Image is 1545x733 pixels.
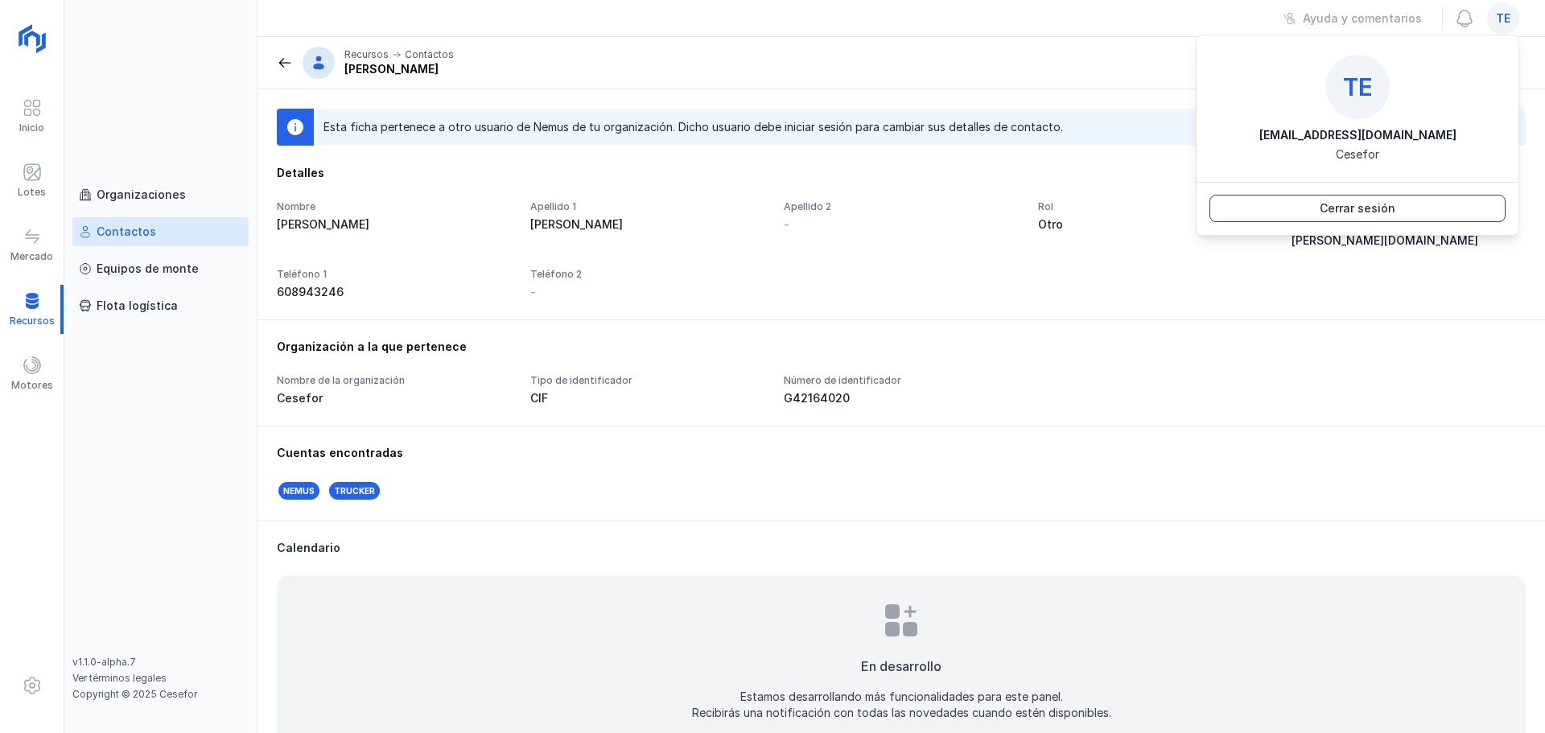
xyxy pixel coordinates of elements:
div: Copyright © 2025 Cesefor [72,688,249,701]
img: logoRight.svg [12,19,52,59]
div: Equipos de monte [97,261,199,277]
button: Ayuda y comentarios [1273,5,1432,32]
div: Apellido 1 [530,200,764,213]
div: CIF [530,390,764,406]
a: Contactos [72,217,249,246]
div: Recibirás una notificación con todas las novedades cuando estén disponibles. [692,705,1111,721]
a: Ver términos legales [72,672,167,684]
div: Flota logística [97,298,178,314]
div: Cesefor [277,390,511,406]
div: Inicio [19,121,44,134]
div: [PERSON_NAME] [277,216,511,233]
div: En desarrollo [861,657,941,676]
div: Apellido 2 [784,200,1018,213]
span: te [1343,72,1373,101]
a: Equipos de monte [72,254,249,283]
span: te [1496,10,1510,27]
div: Tipo de identificador [530,374,764,387]
div: Organizaciones [97,187,186,203]
a: Organizaciones [72,180,249,209]
div: Cesefor [1336,146,1379,163]
div: v1.1.0-alpha.7 [72,656,249,669]
div: Cerrar sesión [1320,200,1395,216]
div: [EMAIL_ADDRESS][DOMAIN_NAME] [1259,127,1456,143]
div: Nemus [277,480,321,501]
div: Número de identificador [784,374,1018,387]
div: Trucker [328,480,381,501]
div: [PERSON_NAME] [530,216,764,233]
div: Teléfono 2 [530,268,764,281]
div: Nombre de la organización [277,374,511,387]
div: Nombre [277,200,511,213]
div: Cuentas encontradas [277,445,1526,461]
div: 608943246 [277,284,511,300]
div: Contactos [405,48,454,61]
button: Cerrar sesión [1209,195,1506,222]
div: Detalles [277,165,1526,181]
div: Organización a la que pertenece [277,339,1526,355]
div: Estamos desarrollando más funcionalidades para este panel. [740,689,1063,705]
div: Calendario [277,540,1526,556]
div: Esta ficha pertenece a otro usuario de Nemus de tu organización. Dicho usuario debe iniciar sesió... [323,119,1063,135]
div: Teléfono 1 [277,268,511,281]
div: Motores [11,379,53,392]
div: - [784,216,789,233]
div: Otro [1038,216,1272,233]
div: Lotes [18,186,46,199]
div: [PERSON_NAME] [344,61,454,77]
div: G42164020 [784,390,1018,406]
div: Mercado [10,250,53,263]
div: - [530,284,536,300]
div: Ayuda y comentarios [1303,10,1422,27]
a: Flota logística [72,291,249,320]
div: Recursos [344,48,389,61]
div: Contactos [97,224,156,240]
div: Rol [1038,200,1272,213]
